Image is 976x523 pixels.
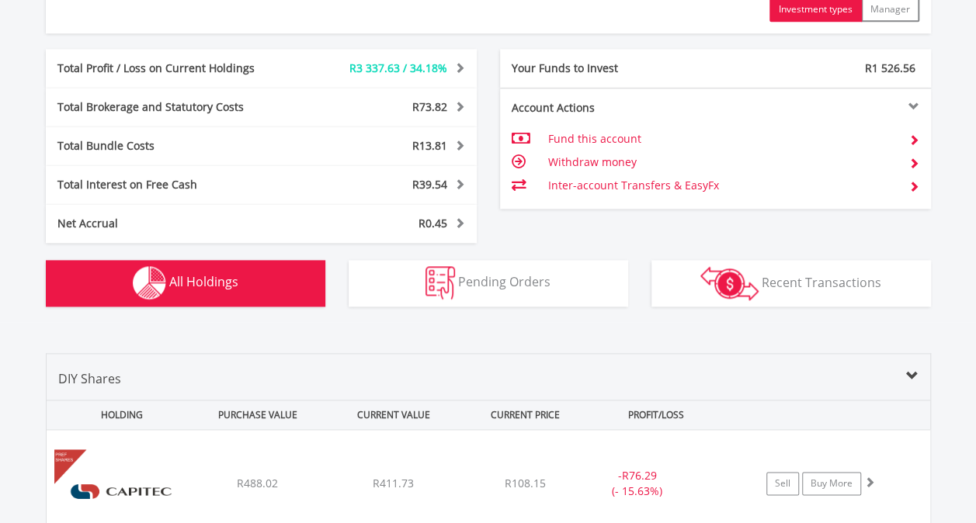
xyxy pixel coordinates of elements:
[349,61,447,75] span: R3 337.63 / 34.18%
[169,273,238,290] span: All Holdings
[419,216,447,230] span: R0.45
[46,260,325,307] button: All Holdings
[590,400,723,429] div: PROFIT/LOSS
[505,476,546,490] span: R108.15
[700,266,759,300] img: transactions-zar-wht.png
[192,400,325,429] div: PURCHASE VALUE
[46,216,297,231] div: Net Accrual
[373,476,414,490] span: R411.73
[46,61,297,76] div: Total Profit / Loss on Current Holdings
[622,468,657,483] span: R76.29
[865,61,915,75] span: R1 526.56
[762,273,881,290] span: Recent Transactions
[47,400,189,429] div: HOLDING
[46,99,297,115] div: Total Brokerage and Statutory Costs
[463,400,586,429] div: CURRENT PRICE
[328,400,460,429] div: CURRENT VALUE
[547,151,896,174] td: Withdraw money
[46,177,297,192] div: Total Interest on Free Cash
[425,266,455,300] img: pending_instructions-wht.png
[133,266,166,300] img: holdings-wht.png
[349,260,628,307] button: Pending Orders
[547,127,896,151] td: Fund this account
[412,138,447,153] span: R13.81
[46,138,297,154] div: Total Bundle Costs
[500,100,716,116] div: Account Actions
[802,472,861,495] a: Buy More
[766,472,799,495] a: Sell
[58,370,121,387] span: DIY Shares
[651,260,931,307] button: Recent Transactions
[547,174,896,197] td: Inter-account Transfers & EasyFx
[458,273,551,290] span: Pending Orders
[579,468,696,499] div: - (- 15.63%)
[412,177,447,192] span: R39.54
[237,476,278,490] span: R488.02
[412,99,447,114] span: R73.82
[500,61,716,76] div: Your Funds to Invest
